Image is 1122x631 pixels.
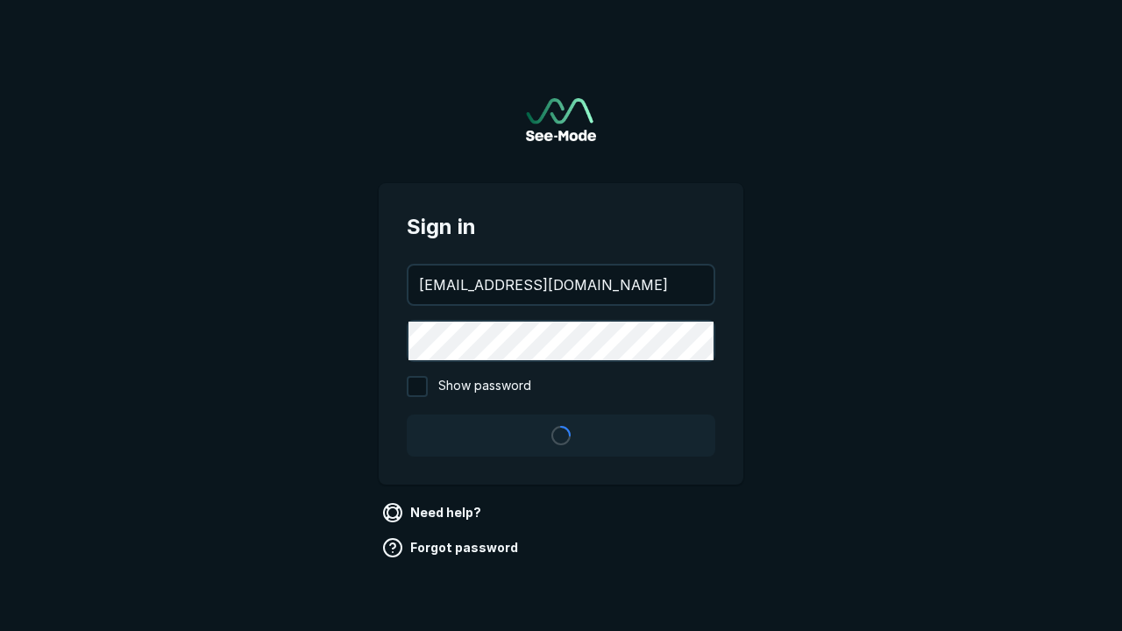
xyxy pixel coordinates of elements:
a: Need help? [379,499,488,527]
a: Forgot password [379,534,525,562]
a: Go to sign in [526,98,596,141]
input: your@email.com [408,266,714,304]
span: Show password [438,376,531,397]
img: See-Mode Logo [526,98,596,141]
span: Sign in [407,211,715,243]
